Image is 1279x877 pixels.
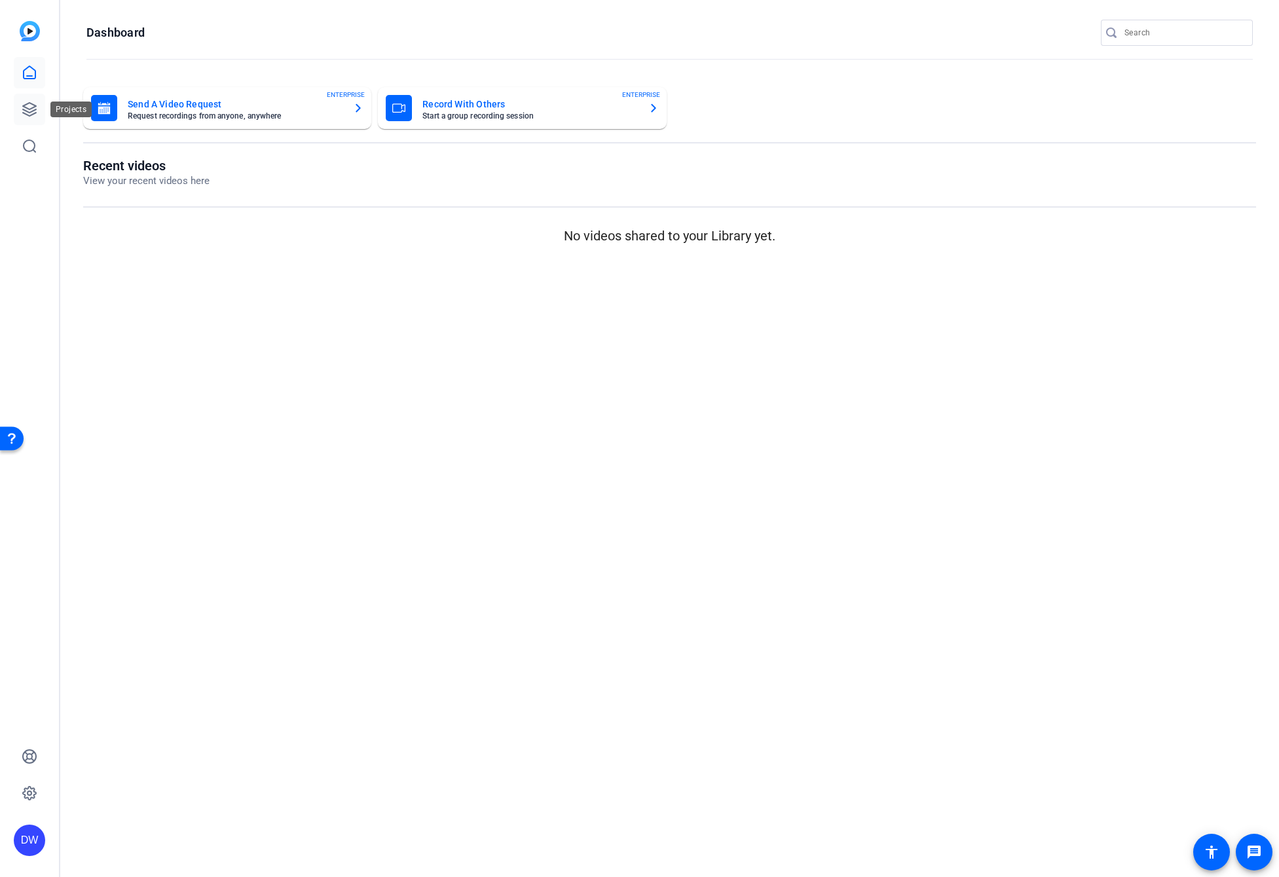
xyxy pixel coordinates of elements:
h1: Dashboard [86,25,145,41]
p: View your recent videos here [83,174,210,189]
button: Send A Video RequestRequest recordings from anyone, anywhereENTERPRISE [83,87,371,129]
mat-card-title: Send A Video Request [128,96,343,112]
p: No videos shared to your Library yet. [83,226,1256,246]
mat-card-subtitle: Start a group recording session [422,112,637,120]
input: Search [1124,25,1242,41]
mat-icon: accessibility [1204,844,1219,860]
img: blue-gradient.svg [20,21,40,41]
button: Record With OthersStart a group recording sessionENTERPRISE [378,87,666,129]
div: Projects [50,102,92,117]
span: ENTERPRISE [622,90,660,100]
span: ENTERPRISE [327,90,365,100]
mat-card-subtitle: Request recordings from anyone, anywhere [128,112,343,120]
mat-icon: message [1246,844,1262,860]
h1: Recent videos [83,158,210,174]
div: DW [14,825,45,856]
mat-card-title: Record With Others [422,96,637,112]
